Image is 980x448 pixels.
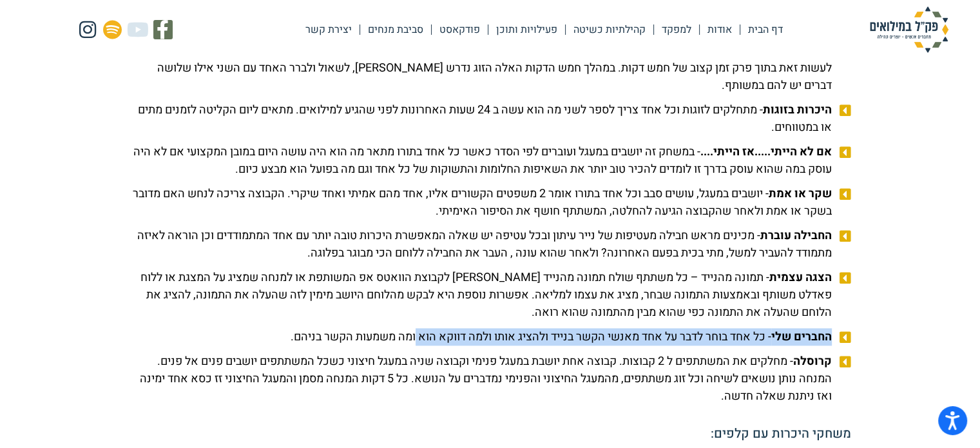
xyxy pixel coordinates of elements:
a: קהילתיות כשיטה [566,15,653,44]
a: אודות [700,15,740,44]
a: יצירת קשר [298,15,360,44]
span: - כל אחד בוחר לדבר על אחד מאנשי הקשר בנייד ולהציג אותו ולמה דווקא הוא ומה משמעות הקשר בניהם. [291,328,835,346]
span: - במשחק הכרות זה נדרשים המשתתפים המחולקים לזוגות לגלות שלושה דברים שיש להם במשותף עם בן או בת [PE... [130,42,835,94]
span: - תמונה מהנייד – כל משתתף שולח תמונה מהנייד [PERSON_NAME] לקבוצת הוואטס אפ המשותפת או למנחה שמציג... [130,269,835,321]
span: - במשחק זה יושבים במעגל ועוברים לפי הסדר כאשר כל אחד בתורו מתאר מה הוא היה עושה היום במובן המקצוע... [130,143,835,178]
b: החברים שלי [771,328,832,346]
a: סביבת מנחים [360,15,431,44]
span: - מחלקים את המשתתפים ל 2 קבוצות. קבוצה אחת יושבת במעגל פנימי וקבוצה שניה במעגל חיצוני כשכל המשתתפ... [130,353,835,405]
a: למפקד [654,15,699,44]
nav: Menu [298,15,791,44]
a: פעילויות ותוכן [488,15,565,44]
span: - מתחלקים לזוגות וכל אחד צריך לספר לשני מה הוא עשה ב 24 שעות האחרונות לפני שהגיע למילואים. מתאים ... [130,101,835,136]
b: אם לא הייתי.....אז הייתי.... [700,143,832,161]
span: - מכינים מראש חבילה מעטיפות של נייר עיתון ובכל עטיפה יש שאלה המאפשרת היכרות טובה יותר עם אחד המתמ... [130,227,835,262]
b: היכרות בזוגות [763,101,832,119]
h5: משחקי היכרות עם קלפים: [130,427,851,440]
img: פק"ל [845,6,974,53]
a: דף הבית [740,15,791,44]
b: קרוסלה [793,353,832,370]
a: פודקאסט [432,15,488,44]
b: החבילה עוברת [760,227,832,244]
span: - יושבים במעגל, עושים סבב וכל אחד בתורו אומר 2 משפטים הקשורים אליו, אחד מהם אמיתי ואחד שיקרי. הקב... [130,185,835,220]
b: שקר או אמת [769,185,832,202]
b: הצגה עצמית [769,269,832,286]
